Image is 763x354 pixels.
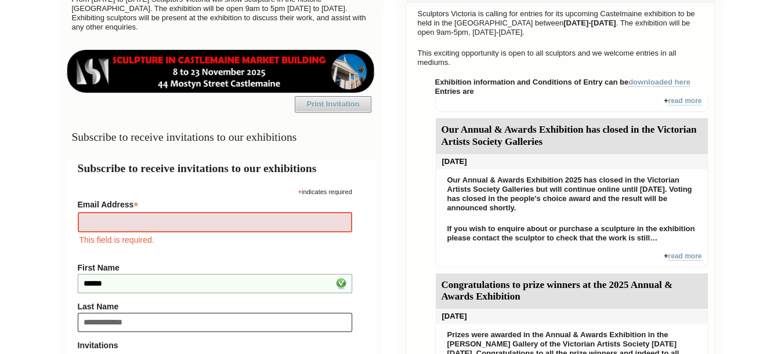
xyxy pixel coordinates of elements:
[436,309,708,324] div: [DATE]
[295,96,371,112] a: Print Invitation
[442,173,702,216] p: Our Annual & Awards Exhibition 2025 has closed in the Victorian Artists Society Galleries but wil...
[435,78,691,87] strong: Exhibition information and Conditions of Entry can be
[668,252,701,261] a: read more
[563,19,616,27] strong: [DATE]-[DATE]
[628,78,690,87] a: downloaded here
[78,302,352,311] label: Last Name
[436,273,708,309] div: Congratulations to prize winners at the 2025 Annual & Awards Exhibition
[436,154,708,169] div: [DATE]
[78,196,352,210] label: Email Address
[78,160,364,177] h2: Subscribe to receive invitations to our exhibitions
[412,6,708,40] p: Sculptors Victoria is calling for entries for its upcoming Castelmaine exhibition to be held in t...
[66,126,375,148] h3: Subscribe to receive invitations to our exhibitions
[78,263,352,272] label: First Name
[78,341,352,350] strong: Invitations
[78,233,352,246] div: This field is required.
[442,221,702,246] p: If you wish to enquire about or purchase a sculpture in the exhibition please contact the sculpto...
[436,118,708,154] div: Our Annual & Awards Exhibition has closed in the Victorian Artists Society Galleries
[78,185,352,196] div: indicates required
[435,96,708,112] div: +
[668,97,701,105] a: read more
[412,46,708,70] p: This exciting opportunity is open to all sculptors and we welcome entries in all mediums.
[435,251,708,267] div: +
[66,50,375,93] img: castlemaine-ldrbd25v2.png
